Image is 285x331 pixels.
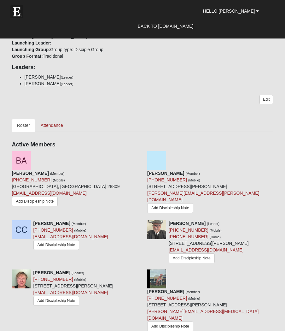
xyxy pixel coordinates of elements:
small: (Leader) [61,82,73,86]
span: Hello [PERSON_NAME] [203,9,255,14]
a: Hello [PERSON_NAME] [198,3,264,19]
strong: Group Format: [12,54,43,59]
a: [PHONE_NUMBER] [147,177,187,182]
a: Edit [259,95,273,104]
a: [PHONE_NUMBER] [169,228,208,233]
a: Roster [12,119,35,132]
a: [PHONE_NUMBER] [169,234,208,239]
a: [PERSON_NAME][EMAIL_ADDRESS][PERSON_NAME][DOMAIN_NAME] [147,191,259,202]
a: Add Discipleship Note [33,296,79,306]
small: (Mobile) [188,297,200,300]
img: Eleven22 logo [10,5,23,18]
a: [EMAIL_ADDRESS][DOMAIN_NAME] [169,247,243,252]
h4: Leaders: [12,64,273,71]
div: [GEOGRAPHIC_DATA], [GEOGRAPHIC_DATA] 28809 [12,170,120,209]
a: Add Discipleship Note [33,240,79,250]
small: (Member) [50,172,65,175]
small: (Mobile) [74,278,86,281]
a: [PHONE_NUMBER] [147,296,187,301]
h4: Active Members [12,141,273,148]
a: Attendance [36,119,68,132]
a: [PERSON_NAME][EMAIL_ADDRESS][MEDICAL_DATA][DOMAIN_NAME] [147,309,259,321]
strong: [PERSON_NAME] [12,171,49,176]
small: (Member) [185,172,200,175]
small: (Leader) [72,271,84,275]
a: [EMAIL_ADDRESS][DOMAIN_NAME] [33,290,108,295]
a: Add Discipleship Note [147,203,193,213]
strong: [PERSON_NAME] [147,171,184,176]
a: [PHONE_NUMBER] [33,228,73,233]
a: Add Discipleship Note [169,253,215,263]
a: Add Discipleship Note [12,197,58,206]
strong: [PERSON_NAME] [147,289,184,294]
small: (Mobile) [74,228,86,232]
a: Back to [DOMAIN_NAME] [133,18,198,34]
small: (Member) [72,222,86,226]
li: [PERSON_NAME] [25,80,273,87]
small: (Leader) [207,222,219,226]
small: (Member) [185,290,200,294]
small: (Mobile) [210,228,222,232]
a: [EMAIL_ADDRESS][DOMAIN_NAME] [12,191,87,196]
small: (Home) [210,235,221,239]
strong: [PERSON_NAME] [33,270,70,275]
div: [STREET_ADDRESS][PERSON_NAME] [33,269,113,307]
a: [PHONE_NUMBER] [33,277,73,282]
strong: Launching Group: [12,47,50,52]
a: [PHONE_NUMBER] [12,177,52,182]
small: (Mobile) [53,178,65,182]
small: (Mobile) [188,178,200,182]
small: (Leader) [61,75,73,79]
li: [PERSON_NAME] [25,74,273,80]
strong: Launching Leader: [12,40,51,45]
div: [STREET_ADDRESS][PERSON_NAME] [169,220,249,265]
a: [EMAIL_ADDRESS][DOMAIN_NAME] [33,234,108,239]
strong: [PERSON_NAME] [169,221,206,226]
div: [STREET_ADDRESS][PERSON_NAME] [147,170,273,216]
strong: [PERSON_NAME] [33,221,70,226]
